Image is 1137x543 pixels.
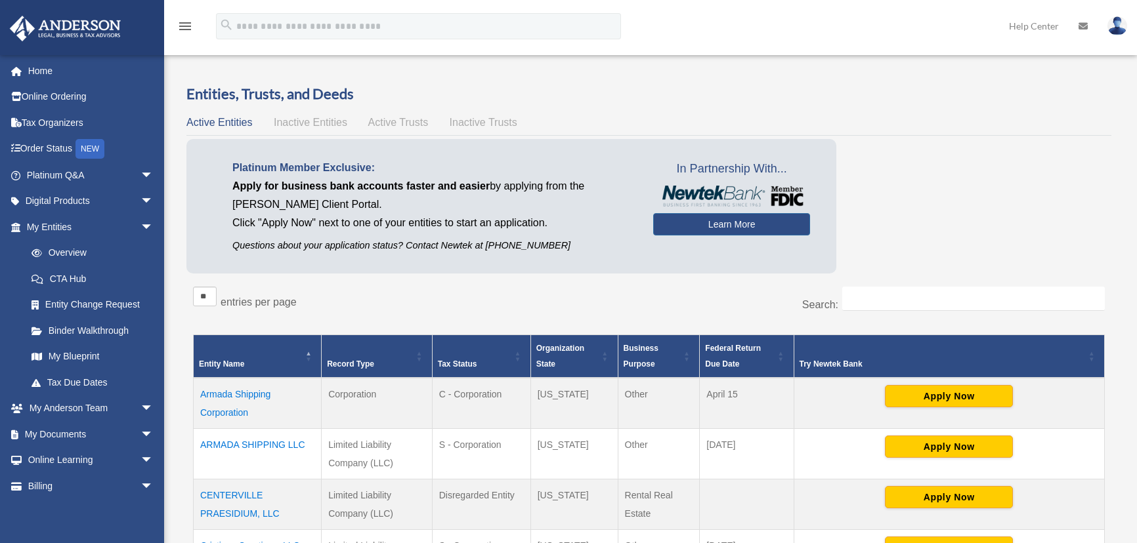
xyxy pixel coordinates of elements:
[700,429,794,479] td: [DATE]
[618,378,700,429] td: Other
[140,188,167,215] span: arrow_drop_down
[653,159,810,180] span: In Partnership With...
[322,479,433,530] td: Limited Liability Company (LLC)
[802,299,838,310] label: Search:
[199,359,244,369] span: Entity Name
[194,479,322,530] td: CENTERVILLE PRAESIDIUM, LLC
[432,479,530,530] td: Disregarded Entity
[274,117,347,128] span: Inactive Entities
[140,447,167,474] span: arrow_drop_down
[432,429,530,479] td: S - Corporation
[536,344,584,369] span: Organization State
[186,117,252,128] span: Active Entities
[140,395,167,422] span: arrow_drop_down
[885,435,1013,458] button: Apply Now
[232,180,490,191] span: Apply for business bank accounts faster and easier
[700,335,794,378] th: Federal Return Due Date: Activate to sort
[530,335,618,378] th: Organization State: Activate to sort
[450,117,517,128] span: Inactive Trusts
[9,188,173,214] a: Digital Productsarrow_drop_down
[6,16,125,41] img: Anderson Advisors Platinum Portal
[530,429,618,479] td: [US_STATE]
[9,473,173,499] a: Billingarrow_drop_down
[653,213,810,235] a: Learn More
[530,479,618,530] td: [US_STATE]
[232,177,633,214] p: by applying from the [PERSON_NAME] Client Portal.
[9,84,173,110] a: Online Ordering
[800,356,1084,372] div: Try Newtek Bank
[9,499,173,525] a: Events Calendar
[194,335,322,378] th: Entity Name: Activate to invert sorting
[322,335,433,378] th: Record Type: Activate to sort
[624,344,658,369] span: Business Purpose
[18,266,167,292] a: CTA Hub
[9,136,173,163] a: Order StatusNEW
[18,292,167,318] a: Entity Change Request
[221,296,297,308] label: entries per page
[194,378,322,429] td: Armada Shipping Corporation
[432,378,530,429] td: C - Corporation
[322,429,433,479] td: Limited Liability Company (LLC)
[140,162,167,189] span: arrow_drop_down
[9,162,173,188] a: Platinum Q&Aarrow_drop_down
[177,23,193,34] a: menu
[186,84,1111,104] h3: Entities, Trusts, and Deeds
[75,139,104,159] div: NEW
[618,335,700,378] th: Business Purpose: Activate to sort
[618,429,700,479] td: Other
[1107,16,1127,35] img: User Pic
[194,429,322,479] td: ARMADA SHIPPING LLC
[885,385,1013,407] button: Apply Now
[705,344,761,369] span: Federal Return Due Date
[794,335,1104,378] th: Try Newtek Bank : Activate to sort
[9,421,173,447] a: My Documentsarrow_drop_down
[18,344,167,370] a: My Blueprint
[327,359,374,369] span: Record Type
[140,421,167,448] span: arrow_drop_down
[219,18,234,32] i: search
[232,214,633,232] p: Click "Apply Now" next to one of your entities to start an application.
[18,369,167,395] a: Tax Due Dates
[18,317,167,344] a: Binder Walkthrough
[700,378,794,429] td: April 15
[660,186,804,207] img: NewtekBankLogoSM.png
[9,214,167,240] a: My Entitiesarrow_drop_down
[618,479,700,530] td: Rental Real Estate
[9,447,173,473] a: Online Learningarrow_drop_down
[9,110,173,136] a: Tax Organizers
[177,18,193,34] i: menu
[140,214,167,241] span: arrow_drop_down
[140,473,167,500] span: arrow_drop_down
[232,159,633,177] p: Platinum Member Exclusive:
[232,237,633,254] p: Questions about your application status? Contact Newtek at [PHONE_NUMBER]
[18,240,160,266] a: Overview
[885,486,1013,508] button: Apply Now
[438,359,477,369] span: Tax Status
[9,395,173,422] a: My Anderson Teamarrow_drop_down
[9,58,173,84] a: Home
[432,335,530,378] th: Tax Status: Activate to sort
[368,117,429,128] span: Active Trusts
[322,378,433,429] td: Corporation
[530,378,618,429] td: [US_STATE]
